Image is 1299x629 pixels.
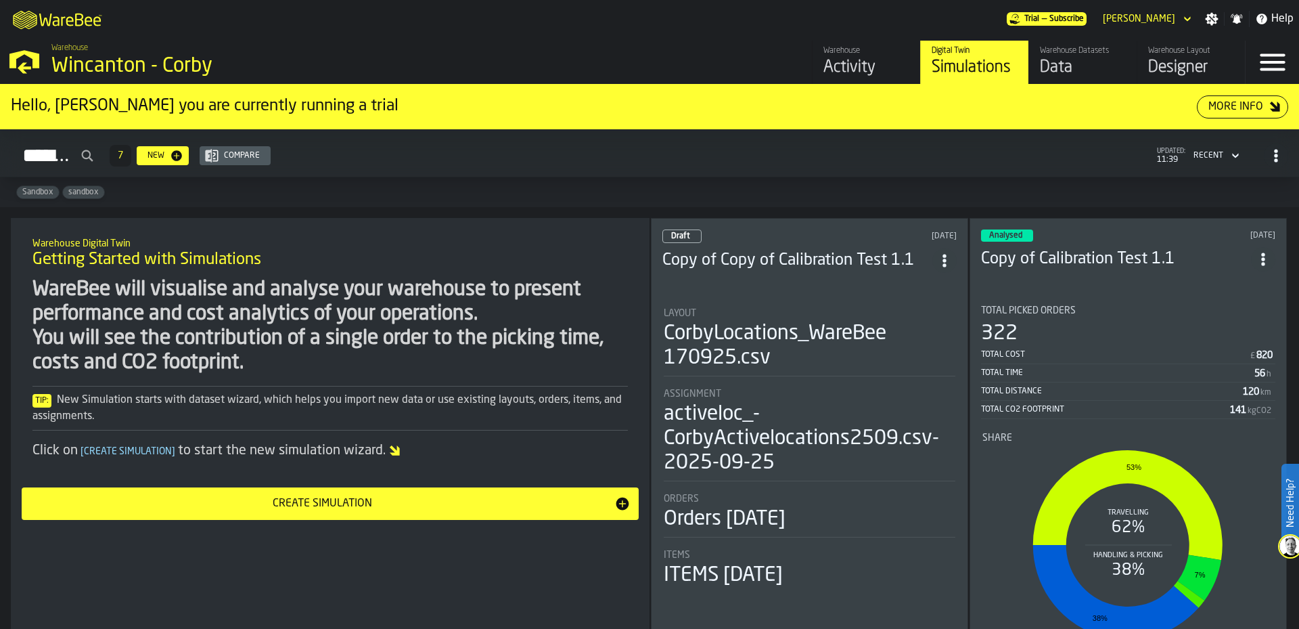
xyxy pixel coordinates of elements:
span: km [1260,388,1271,397]
span: 7 [118,151,123,160]
h3: Copy of Copy of Calibration Test 1.1 [662,250,932,272]
span: — [1042,14,1047,24]
div: DropdownMenuValue-phillip clegg [1103,14,1175,24]
div: Hello, [PERSON_NAME] you are currently running a trial [11,95,1197,117]
button: button-More Info [1197,95,1288,118]
div: ITEMS [DATE] [664,563,783,588]
div: Title [664,550,955,561]
span: 11:39 [1157,155,1185,165]
span: h [1267,370,1271,379]
span: kgCO2 [1248,406,1271,416]
span: Sandbox [17,188,59,197]
a: link-to-/wh/i/ace0e389-6ead-4668-b816-8dc22364bb41/data [1028,41,1137,84]
div: Stat Value [1243,387,1259,397]
a: link-to-/wh/i/ace0e389-6ead-4668-b816-8dc22364bb41/simulations [920,41,1028,84]
div: WareBee will visualise and analyse your warehouse to present performance and cost analytics of yo... [32,278,628,375]
div: Title [664,494,955,504]
div: status-0 2 [662,230,702,243]
div: Title [982,433,1274,443]
span: Orders [664,494,699,504]
span: Share [982,433,1012,443]
div: New Simulation starts with dataset wizard, which helps you import new data or use existing layout... [32,392,628,425]
label: Need Help? [1283,465,1298,541]
span: Warehouse [51,43,88,53]
div: New [142,151,170,160]
div: Warehouse Layout [1148,46,1234,56]
div: Title [664,389,955,399]
a: link-to-/wh/i/ace0e389-6ead-4668-b816-8dc22364bb41/pricing/ [1007,12,1087,26]
span: Create Simulation [78,447,178,456]
div: Warehouse Datasets [1040,46,1126,56]
span: ] [172,447,175,456]
button: button-Create Simulation [22,487,639,520]
div: Digital Twin [932,46,1018,56]
div: 322 [981,322,1018,346]
div: DropdownMenuValue-4 [1193,151,1223,160]
a: link-to-/wh/i/ace0e389-6ead-4668-b816-8dc22364bb41/feed/ [812,41,920,84]
div: title-Getting Started with Simulations [22,229,639,278]
div: CorbyLocations_WareBee 170925.csv [664,322,955,370]
span: Assignment [664,389,721,399]
div: Data [1040,57,1126,79]
span: £ [1250,351,1255,361]
div: Activity [823,57,909,79]
button: button-New [137,146,189,165]
div: stat-Total Picked Orders [981,305,1275,419]
div: Menu Subscription [1007,12,1087,26]
div: Simulations [932,57,1018,79]
span: Total Picked Orders [981,305,1076,316]
a: link-to-/wh/i/ace0e389-6ead-4668-b816-8dc22364bb41/designer [1137,41,1245,84]
span: Help [1271,11,1294,27]
span: Items [664,550,690,561]
div: Updated: 26/09/2025, 10:23:33 Created: 26/09/2025, 10:16:31 [1156,231,1275,240]
div: status-3 2 [981,230,1033,242]
div: ButtonLoadMore-Load More-Prev-First-Last [104,145,137,167]
div: Warehouse [823,46,909,56]
span: [ [81,447,84,456]
div: Orders [DATE] [664,507,785,532]
div: stat-Layout [664,308,955,376]
div: DropdownMenuValue-4 [1188,148,1242,164]
div: Stat Value [1256,350,1273,361]
label: button-toggle-Notifications [1225,12,1249,26]
div: Updated: 26/09/2025, 10:33:53 Created: 26/09/2025, 10:33:30 [831,232,957,241]
div: Stat Value [1230,405,1246,416]
div: Compare [219,151,265,160]
span: updated: [1157,148,1185,155]
span: sandbox [63,188,104,197]
div: Total CO2 Footprint [981,405,1230,414]
div: Title [981,305,1275,316]
span: Trial [1024,14,1039,24]
span: Layout [664,308,696,319]
div: Total Cost [981,350,1249,360]
span: Analysed [989,232,1022,240]
label: button-toggle-Settings [1200,12,1224,26]
div: Title [664,308,955,319]
div: stat-Items [664,550,955,588]
span: Subscribe [1049,14,1084,24]
section: card-SimulationDashboardCard-draft [662,295,957,590]
div: Wincanton - Corby [51,54,417,79]
div: stat-Assignment [664,389,955,481]
span: Tip: [32,394,51,408]
div: stat-Orders [664,494,955,538]
div: Total Distance [981,387,1243,396]
div: Designer [1148,57,1234,79]
h3: Copy of Calibration Test 1.1 [981,248,1251,270]
div: Create Simulation [30,496,614,512]
div: DropdownMenuValue-phillip clegg [1097,11,1194,27]
h2: Sub Title [32,236,628,249]
div: Stat Value [1254,368,1265,379]
span: Draft [671,232,690,240]
div: activeloc_-CorbyActivelocations2509.csv-2025-09-25 [664,402,955,475]
div: Total Time [981,368,1254,378]
label: button-toggle-Menu [1246,41,1299,84]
